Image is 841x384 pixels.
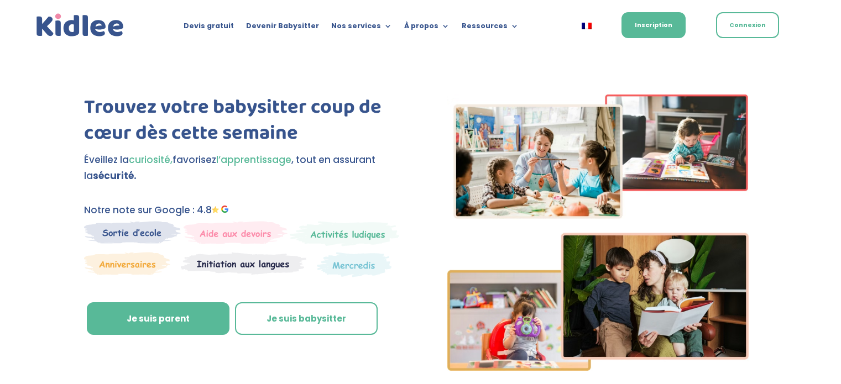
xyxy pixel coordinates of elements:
img: Anniversaire [84,252,170,275]
a: Devis gratuit [184,22,234,34]
span: l’apprentissage [216,153,291,166]
a: À propos [404,22,450,34]
a: Kidlee Logo [34,11,127,40]
a: Je suis babysitter [235,302,378,335]
a: Nos services [331,22,392,34]
h1: Trouvez votre babysitter coup de cœur dès cette semaine [84,94,402,152]
a: Devenir Babysitter [246,22,319,34]
span: curiosité, [129,153,173,166]
img: Mercredi [290,221,399,246]
img: Français [582,23,592,29]
img: Sortie decole [84,221,181,244]
p: Notre note sur Google : 4.8 [84,202,402,218]
strong: sécurité. [93,169,137,182]
img: Atelier thematique [181,252,306,275]
picture: Imgs-2 [447,361,749,374]
img: Thematique [317,252,391,277]
img: weekends [184,221,288,244]
a: Ressources [462,22,519,34]
img: logo_kidlee_bleu [34,11,127,40]
a: Inscription [621,12,686,38]
a: Connexion [716,12,779,38]
p: Éveillez la favorisez , tout en assurant la [84,152,402,184]
a: Je suis parent [87,302,229,335]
